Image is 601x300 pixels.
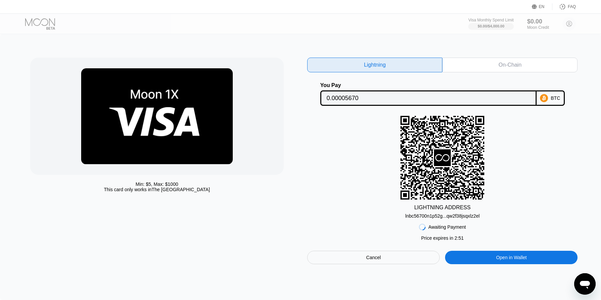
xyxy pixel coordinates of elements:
div: EN [532,3,552,10]
div: LIGHTNING ADDRESS [414,205,471,211]
div: BTC [551,95,560,101]
div: You PayBTC [307,82,578,106]
div: Min: $ 5 , Max: $ 1000 [135,181,178,187]
div: Lightning [307,58,442,72]
div: lnbc56700n1p52g...qw2f38jsqxlz2el [405,213,480,219]
div: FAQ [552,3,576,10]
div: Visa Monthly Spend Limit [468,18,513,22]
div: FAQ [568,4,576,9]
div: Lightning [364,62,386,68]
div: Awaiting Payment [428,224,466,230]
span: 2 : 51 [454,235,463,241]
div: This card only works in The [GEOGRAPHIC_DATA] [104,187,210,192]
div: lnbc56700n1p52g...qw2f38jsqxlz2el [405,211,480,219]
div: On-Chain [442,58,578,72]
div: Open in Wallet [445,251,578,264]
iframe: Button to launch messaging window [574,273,596,295]
div: Price expires in [421,235,464,241]
div: Visa Monthly Spend Limit$0.00/$4,000.00 [468,18,513,30]
div: Open in Wallet [496,254,527,260]
div: Cancel [366,254,381,260]
div: On-Chain [499,62,522,68]
div: EN [539,4,545,9]
div: You Pay [320,82,537,88]
div: Cancel [307,251,440,264]
div: $0.00 / $4,000.00 [478,24,504,28]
